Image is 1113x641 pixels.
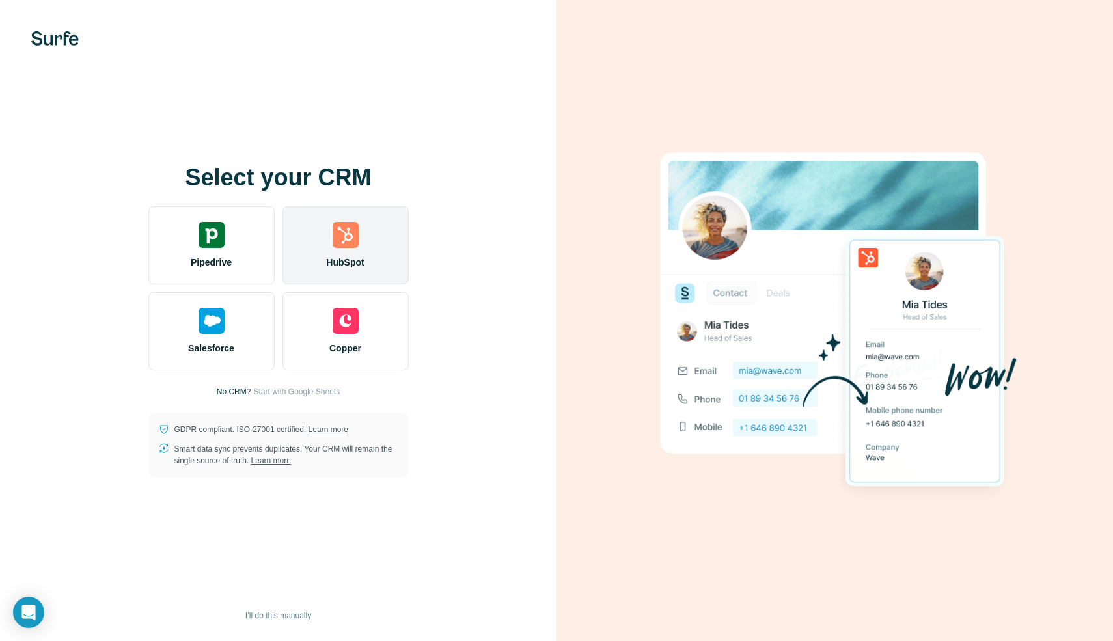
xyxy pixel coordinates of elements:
img: pipedrive's logo [199,222,225,248]
span: Salesforce [188,342,234,355]
img: HUBSPOT image [653,132,1017,510]
p: No CRM? [217,386,251,398]
span: Copper [329,342,361,355]
p: GDPR compliant. ISO-27001 certified. [174,424,348,435]
img: copper's logo [333,308,359,334]
span: I’ll do this manually [245,610,311,621]
span: HubSpot [326,256,364,269]
h1: Select your CRM [148,165,409,191]
span: Pipedrive [191,256,232,269]
img: salesforce's logo [199,308,225,334]
img: Surfe's logo [31,31,79,46]
a: Learn more [309,425,348,434]
button: I’ll do this manually [236,606,320,625]
button: Start with Google Sheets [253,386,340,398]
a: Learn more [251,456,291,465]
p: Smart data sync prevents duplicates. Your CRM will remain the single source of truth. [174,443,398,467]
div: Open Intercom Messenger [13,597,44,628]
img: hubspot's logo [333,222,359,248]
